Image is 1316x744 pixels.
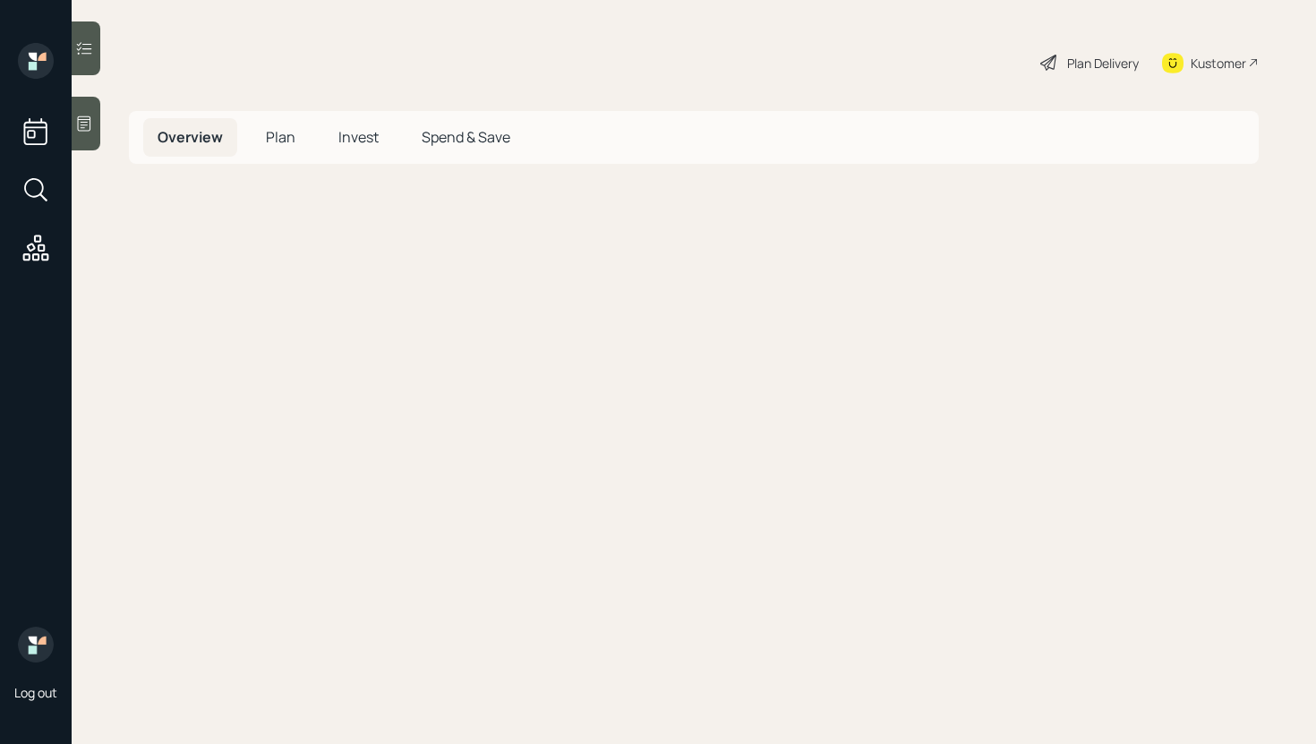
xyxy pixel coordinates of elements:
[1067,54,1139,73] div: Plan Delivery
[338,127,379,147] span: Invest
[1191,54,1246,73] div: Kustomer
[14,684,57,701] div: Log out
[158,127,223,147] span: Overview
[18,627,54,663] img: retirable_logo.png
[422,127,510,147] span: Spend & Save
[266,127,295,147] span: Plan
